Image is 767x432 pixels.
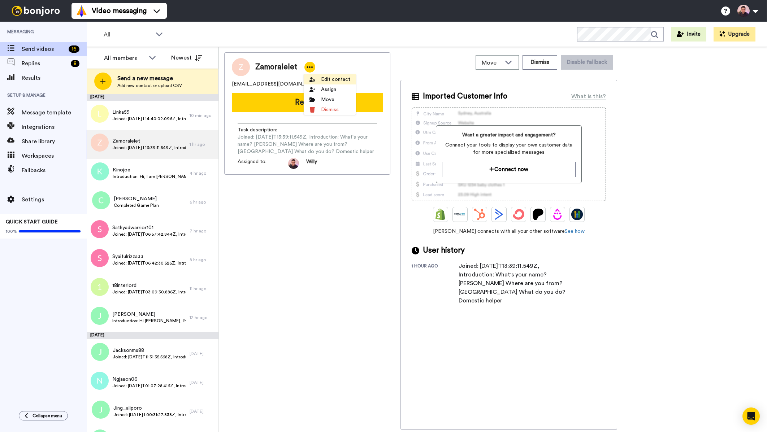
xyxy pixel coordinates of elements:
button: Dismiss [523,55,557,70]
span: Message template [22,108,87,117]
img: ConvertKit [513,209,524,220]
button: Disable fallback [561,55,613,70]
span: Joined: [DATE]T11:31:35.568Z, Introduction: Hi, I am [PERSON_NAME] and is working in the public s... [113,354,186,360]
img: Patreon [532,209,544,220]
span: Assigned to: [238,158,288,169]
img: j.png [92,401,110,419]
span: Connect your tools to display your own customer data for more specialized messages [442,141,575,156]
span: Ngjason06 [112,376,186,383]
span: Syaifulrizza33 [112,253,186,260]
div: [DATE] [87,94,218,101]
div: 11 hr ago [190,286,215,292]
span: Settings [22,195,87,204]
span: Fallbacks [22,166,87,175]
div: 1 hr ago [190,141,215,147]
span: Replies [22,59,68,68]
img: j.png [91,307,109,325]
img: Hubspot [474,209,485,220]
img: bj-logo-header-white.svg [9,6,63,16]
span: Workspaces [22,152,87,160]
div: [DATE] [190,409,215,414]
img: c.png [92,191,110,209]
span: QUICK START GUIDE [6,219,58,224]
span: Jacksonmu88 [113,347,186,354]
div: 7 hr ago [190,228,215,234]
span: Joined: [DATE]T03:09:30.886Z, Introduction: Hi [PERSON_NAME] and friends. I am vijay a reinstatem... [112,289,186,295]
button: Newest [166,51,207,65]
img: l.png [91,105,109,123]
span: [PERSON_NAME] [112,311,186,318]
button: Invite [671,27,706,42]
span: Jing_aliporo [113,405,186,412]
span: Linka59 [112,109,186,116]
span: Move [482,58,501,67]
div: 8 [71,60,79,67]
span: [PERSON_NAME] [114,195,159,202]
div: 4 hr ago [190,170,215,176]
img: b3b0ec4f-909e-4b8c-991e-8b06cec98768-1758737779.jpg [288,158,299,169]
img: z.png [91,134,109,152]
span: Joined: [DATE]T14:40:02.096Z, Introduction: Name [PERSON_NAME] From [GEOGRAPHIC_DATA] Serving not... [112,116,186,122]
img: 1.png [91,278,109,296]
li: Dismiss [304,105,356,115]
span: Add new contact or upload CSV [117,83,182,88]
button: Record [232,93,383,112]
div: [DATE] [190,380,215,385]
img: s.png [91,249,109,267]
button: Connect now [442,162,575,177]
span: Introduction: Hi, I am [PERSON_NAME] from [GEOGRAPHIC_DATA] in sale, hope to explore more passive... [113,174,186,179]
span: Send videos [22,45,66,53]
span: Joined: [DATE]T01:07:28.416Z, Introduction: Hi [PERSON_NAME] here self employed in the finance se... [112,383,186,389]
span: Joined: [DATE]T06:57:42.844Z, Introduction: Hi I am [PERSON_NAME] ,I am currently looking for job... [112,231,186,237]
div: [DATE] [87,332,218,339]
img: Ontraport [454,209,466,220]
div: What is this? [571,92,606,101]
div: All members [104,54,145,62]
span: Kinojoe [113,166,186,174]
img: vm-color.svg [76,5,87,17]
span: [EMAIL_ADDRESS][DOMAIN_NAME] [232,80,322,88]
img: k.png [91,162,109,180]
span: 18interiord [112,282,186,289]
span: Imported Customer Info [423,91,507,102]
span: Willy [306,158,317,169]
li: Edit contact [304,74,356,84]
span: Sathyadwarrior101 [112,224,186,231]
div: 8 hr ago [190,257,215,263]
span: Joined: [DATE]T00:31:27.838Z, Introduction: ? [113,412,186,418]
span: Results [22,74,87,82]
div: 12 hr ago [190,315,215,320]
span: Integrations [22,123,87,131]
span: Video messaging [92,6,147,16]
a: See how [565,229,585,234]
button: Upgrade [714,27,755,42]
li: Assign [304,84,356,95]
div: [DATE] [190,351,215,357]
span: 100% [6,228,17,234]
span: Task description : [238,126,288,134]
li: Move [304,95,356,105]
img: ActiveCampaign [493,209,505,220]
img: Image of Zamoralelet [232,58,250,76]
span: [PERSON_NAME] connects with all your other software [412,228,606,235]
span: Joined: [DATE]T06:42:30.526Z, Introduction: Hi [PERSON_NAME] and all I'm syaiful from [GEOGRAPHIC... [112,260,186,266]
img: s.png [91,220,109,238]
div: 10 min ago [190,113,215,118]
div: 1 hour ago [412,263,459,305]
span: All [104,30,152,39]
span: Completed Game Plan [114,202,159,208]
span: Collapse menu [32,413,62,419]
div: Joined: [DATE]T13:39:11.549Z, Introduction: What's your name? [PERSON_NAME] Where are you from? [... [459,262,574,305]
img: n.png [91,372,109,390]
button: Collapse menu [19,411,68,420]
span: Joined: [DATE]T13:39:11.549Z, Introduction: What's your name? [PERSON_NAME] Where are you from? [... [112,145,186,150]
span: Send a new message [117,74,182,83]
div: 6 hr ago [190,199,215,205]
span: Introduction: Hi [PERSON_NAME], I'm [PERSON_NAME], currently working in the semiconductor industr... [112,318,186,324]
span: Share library [22,137,87,146]
img: j.png [91,343,109,361]
span: User history [423,245,465,256]
img: Drip [552,209,563,220]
